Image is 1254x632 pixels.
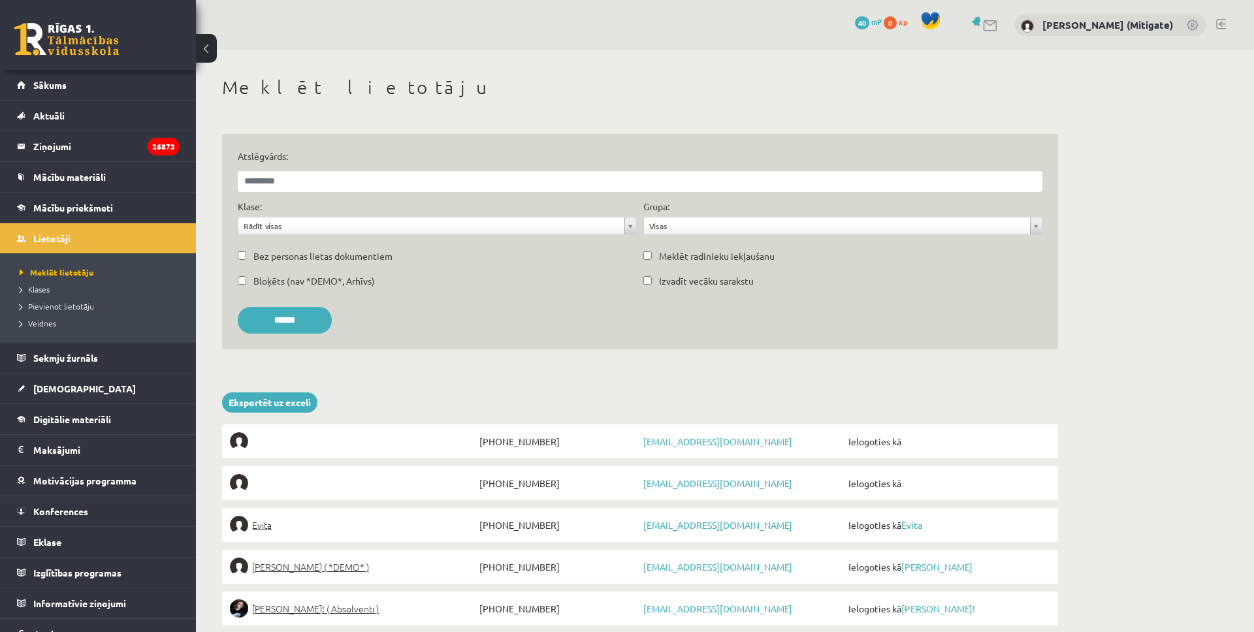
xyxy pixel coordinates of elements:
a: Ziņojumi26873 [17,131,180,161]
label: Bloķēts (nav *DEMO*, Arhīvs) [253,274,375,288]
a: [EMAIL_ADDRESS][DOMAIN_NAME] [643,519,792,531]
span: Izglītības programas [33,567,121,578]
span: Mācību priekšmeti [33,202,113,213]
a: [PERSON_NAME]! ( Absolventi ) [230,599,476,618]
span: Informatīvie ziņojumi [33,597,126,609]
a: Eklase [17,527,180,557]
a: Sekmju žurnāls [17,343,180,373]
span: Veidnes [20,318,56,328]
a: Aktuāli [17,101,180,131]
a: Mācību priekšmeti [17,193,180,223]
legend: Maksājumi [33,435,180,465]
span: [PHONE_NUMBER] [476,558,640,576]
a: Meklēt lietotāju [20,266,183,278]
i: 26873 [148,138,180,155]
span: [DEMOGRAPHIC_DATA] [33,383,136,394]
a: Sākums [17,70,180,100]
a: Mācību materiāli [17,162,180,192]
a: Rīgas 1. Tālmācības vidusskola [14,23,119,55]
span: Ielogoties kā [845,558,1050,576]
img: Sofija Anrio-Karlauska! [230,599,248,618]
a: Veidnes [20,317,183,329]
a: [EMAIL_ADDRESS][DOMAIN_NAME] [643,561,792,573]
label: Izvadīt vecāku sarakstu [659,274,754,288]
span: Digitālie materiāli [33,413,111,425]
a: Evita [901,519,922,531]
span: Klases [20,284,50,294]
label: Grupa: [643,200,669,213]
span: Ielogoties kā [845,599,1050,618]
a: Klases [20,283,183,295]
span: mP [871,16,882,27]
span: [PHONE_NUMBER] [476,599,640,618]
legend: Ziņojumi [33,131,180,161]
a: Eksportēt uz exceli [222,392,317,413]
span: [PERSON_NAME]! ( Absolventi ) [252,599,379,618]
span: 40 [855,16,869,29]
a: Motivācijas programma [17,466,180,496]
a: Rādīt visas [238,217,636,234]
span: Konferences [33,505,88,517]
span: Sākums [33,79,67,91]
a: [PERSON_NAME] [901,561,973,573]
a: Visas [644,217,1042,234]
span: [PHONE_NUMBER] [476,432,640,450]
span: [PHONE_NUMBER] [476,516,640,534]
label: Atslēgvārds: [238,150,1042,163]
a: Izglītības programas [17,558,180,588]
img: Elīna Elizabete Ancveriņa [230,558,248,576]
span: Visas [649,217,1025,234]
a: [PERSON_NAME]! [901,603,975,614]
a: 40 mP [855,16,882,27]
a: [EMAIL_ADDRESS][DOMAIN_NAME] [643,603,792,614]
span: Meklēt lietotāju [20,267,93,277]
label: Meklēt radinieku iekļaušanu [659,249,775,263]
a: 0 xp [884,16,914,27]
span: [PHONE_NUMBER] [476,474,640,492]
a: [EMAIL_ADDRESS][DOMAIN_NAME] [643,477,792,489]
h1: Meklēt lietotāju [222,76,1058,99]
a: Lietotāji [17,223,180,253]
span: xp [899,16,907,27]
span: [PERSON_NAME] ( *DEMO* ) [252,558,369,576]
label: Bez personas lietas dokumentiem [253,249,393,263]
span: Evita [252,516,272,534]
span: Pievienot lietotāju [20,301,94,311]
span: Ielogoties kā [845,474,1050,492]
a: Evita [230,516,476,534]
a: [EMAIL_ADDRESS][DOMAIN_NAME] [643,435,792,447]
img: Vitālijs Viļums (Mitigate) [1021,20,1034,33]
span: Rādīt visas [244,217,619,234]
span: Eklase [33,536,61,548]
span: Motivācijas programma [33,475,137,486]
a: [DEMOGRAPHIC_DATA] [17,373,180,403]
span: Ielogoties kā [845,516,1050,534]
span: Sekmju žurnāls [33,352,98,364]
label: Klase: [238,200,262,213]
a: Informatīvie ziņojumi [17,588,180,618]
a: Konferences [17,496,180,526]
a: Maksājumi [17,435,180,465]
a: [PERSON_NAME] (Mitigate) [1042,18,1173,31]
span: 0 [884,16,897,29]
a: Pievienot lietotāju [20,300,183,312]
a: Digitālie materiāli [17,404,180,434]
a: [PERSON_NAME] ( *DEMO* ) [230,558,476,576]
img: Evita [230,516,248,534]
span: Lietotāji [33,232,71,244]
span: Mācību materiāli [33,171,106,183]
span: Aktuāli [33,110,65,121]
span: Ielogoties kā [845,432,1050,450]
